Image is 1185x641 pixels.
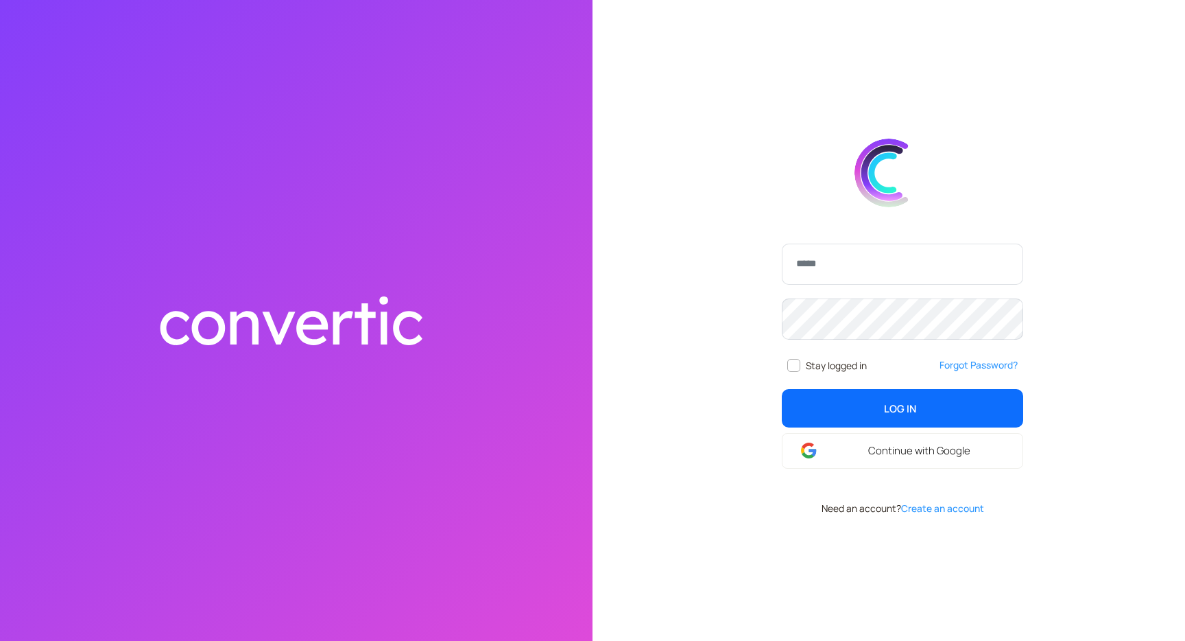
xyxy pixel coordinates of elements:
a: Continue with Google [782,433,1023,469]
div: Need an account? [765,502,1040,516]
button: Log In [782,389,1023,428]
img: google-login.svg [800,442,817,459]
span: Log In [884,401,916,416]
a: Create an account [901,502,984,515]
span: Stay logged in [806,356,867,375]
span: Continue with Google [834,445,1005,457]
img: convertic text [160,296,422,345]
img: convert.svg [854,139,923,207]
a: Forgot Password? [939,358,1018,371]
